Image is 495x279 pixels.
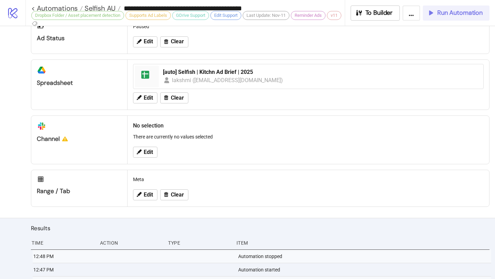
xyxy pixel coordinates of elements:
[133,147,157,158] button: Edit
[172,76,284,85] div: lakshmi ([EMAIL_ADDRESS][DOMAIN_NAME])
[144,95,153,101] span: Edit
[144,149,153,155] span: Edit
[37,135,122,143] div: Channel
[31,236,95,249] div: Time
[33,263,96,276] div: 12:47 PM
[31,224,489,233] h2: Results
[167,236,231,249] div: Type
[31,5,83,12] a: < Automations
[210,11,241,20] div: Edit Support
[403,5,420,21] button: ...
[144,38,153,45] span: Edit
[133,36,157,47] button: Edit
[37,187,122,195] div: Range / Tab
[423,5,489,21] button: Run Automation
[437,9,483,17] span: Run Automation
[130,20,486,33] div: Paused
[243,11,289,20] div: Last Update: Nov-11
[130,173,486,186] div: Meta
[125,11,171,20] div: Supports Ad Labels
[163,68,479,76] div: [auto] Selfish | Kitchn Ad Brief | 2025
[133,92,157,103] button: Edit
[171,38,184,45] span: Clear
[160,189,188,200] button: Clear
[351,5,400,21] button: To Builder
[172,11,209,20] div: GDrive Support
[236,236,489,249] div: Item
[238,250,491,263] div: Automation stopped
[327,11,341,20] div: v11
[37,79,122,87] div: Spreadsheet
[37,34,122,42] div: Ad Status
[83,5,121,12] a: Selfish AU
[171,95,184,101] span: Clear
[365,9,393,17] span: To Builder
[160,36,188,47] button: Clear
[33,250,96,263] div: 12:48 PM
[291,11,326,20] div: Reminder Ads
[83,4,115,13] span: Selfish AU
[238,263,491,276] div: Automation started
[171,192,184,198] span: Clear
[133,189,157,200] button: Edit
[160,92,188,103] button: Clear
[133,121,484,130] h2: No selection
[133,133,484,141] p: There are currently no values selected
[31,11,124,20] div: Dropbox Folder / Asset placement detection
[99,236,163,249] div: Action
[144,192,153,198] span: Edit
